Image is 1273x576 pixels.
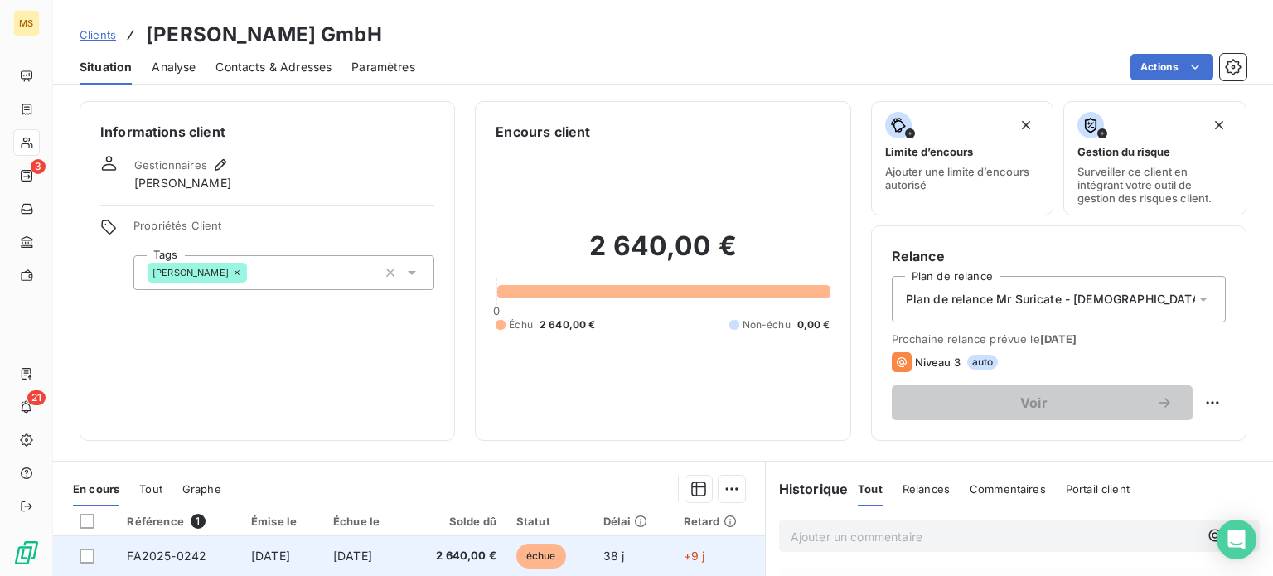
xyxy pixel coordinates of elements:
[885,165,1040,191] span: Ajouter une limite d’encours autorisé
[127,549,206,563] span: FA2025-0242
[766,479,849,499] h6: Historique
[603,549,625,563] span: 38 j
[27,390,46,405] span: 21
[1066,482,1130,496] span: Portail client
[1217,520,1256,559] div: Open Intercom Messenger
[906,291,1204,307] span: Plan de relance Mr Suricate - [DEMOGRAPHIC_DATA]
[80,59,132,75] span: Situation
[134,175,231,191] span: [PERSON_NAME]
[509,317,533,332] span: Échu
[13,10,40,36] div: MS
[858,482,883,496] span: Tout
[100,122,434,142] h6: Informations client
[1040,332,1077,346] span: [DATE]
[1063,101,1246,215] button: Gestion du risqueSurveiller ce client en intégrant votre outil de gestion des risques client.
[134,158,207,172] span: Gestionnaires
[540,317,596,332] span: 2 640,00 €
[146,20,382,50] h3: [PERSON_NAME] GmbH
[251,549,290,563] span: [DATE]
[416,515,496,528] div: Solde dû
[351,59,415,75] span: Paramètres
[152,59,196,75] span: Analyse
[743,317,791,332] span: Non-échu
[139,482,162,496] span: Tout
[885,145,973,158] span: Limite d’encours
[182,482,221,496] span: Graphe
[1077,165,1232,205] span: Surveiller ce client en intégrant votre outil de gestion des risques client.
[797,317,830,332] span: 0,00 €
[967,355,999,370] span: auto
[903,482,950,496] span: Relances
[684,515,755,528] div: Retard
[333,549,372,563] span: [DATE]
[912,396,1156,409] span: Voir
[684,549,705,563] span: +9 j
[416,548,496,564] span: 2 640,00 €
[247,265,260,280] input: Ajouter une valeur
[871,101,1054,215] button: Limite d’encoursAjouter une limite d’encours autorisé
[892,246,1226,266] h6: Relance
[603,515,664,528] div: Délai
[80,27,116,43] a: Clients
[133,219,434,242] span: Propriétés Client
[1077,145,1170,158] span: Gestion du risque
[31,159,46,174] span: 3
[152,268,229,278] span: [PERSON_NAME]
[127,514,231,529] div: Référence
[516,515,583,528] div: Statut
[191,514,206,529] span: 1
[496,230,830,279] h2: 2 640,00 €
[73,482,119,496] span: En cours
[970,482,1046,496] span: Commentaires
[13,540,40,566] img: Logo LeanPay
[251,515,313,528] div: Émise le
[915,356,961,369] span: Niveau 3
[892,332,1226,346] span: Prochaine relance prévue le
[215,59,332,75] span: Contacts & Adresses
[80,28,116,41] span: Clients
[892,385,1193,420] button: Voir
[496,122,590,142] h6: Encours client
[333,515,396,528] div: Échue le
[516,544,566,569] span: échue
[1130,54,1213,80] button: Actions
[493,304,500,317] span: 0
